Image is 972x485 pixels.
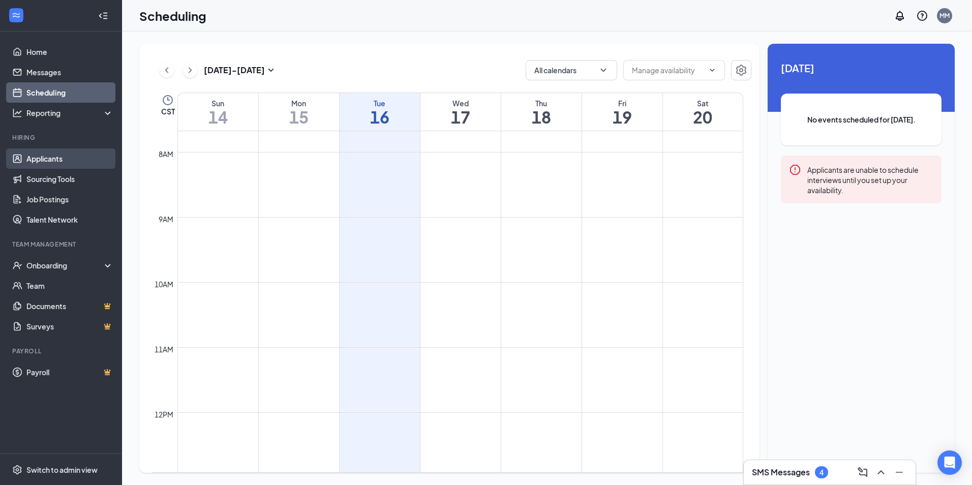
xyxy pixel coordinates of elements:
[12,240,111,249] div: Team Management
[731,60,751,80] button: Settings
[501,98,582,108] div: Thu
[11,10,21,20] svg: WorkstreamLogo
[735,64,747,76] svg: Settings
[891,464,907,480] button: Minimize
[26,465,98,475] div: Switch to admin view
[819,468,824,477] div: 4
[259,93,339,131] a: September 15, 2025
[98,11,108,21] svg: Collapse
[153,279,175,290] div: 10am
[162,94,174,106] svg: Clock
[26,62,113,82] a: Messages
[26,260,105,270] div: Onboarding
[582,108,662,126] h1: 19
[893,466,905,478] svg: Minimize
[157,148,175,160] div: 8am
[663,98,743,108] div: Sat
[178,93,258,131] a: September 14, 2025
[663,108,743,126] h1: 20
[12,465,22,475] svg: Settings
[873,464,889,480] button: ChevronUp
[26,42,113,62] a: Home
[939,11,950,20] div: MM
[501,93,582,131] a: September 18, 2025
[12,133,111,142] div: Hiring
[26,316,113,337] a: SurveysCrown
[937,450,962,475] div: Open Intercom Messenger
[12,260,22,270] svg: UserCheck
[178,98,258,108] div: Sun
[875,466,887,478] svg: ChevronUp
[259,98,339,108] div: Mon
[894,10,906,22] svg: Notifications
[708,66,716,74] svg: ChevronDown
[12,108,22,118] svg: Analysis
[420,108,501,126] h1: 17
[12,347,111,355] div: Payroll
[663,93,743,131] a: September 20, 2025
[789,164,801,176] svg: Error
[598,65,609,75] svg: ChevronDown
[526,60,617,80] button: All calendarsChevronDown
[153,409,175,420] div: 12pm
[259,108,339,126] h1: 15
[139,7,206,24] h1: Scheduling
[855,464,871,480] button: ComposeMessage
[162,64,172,76] svg: ChevronLeft
[159,63,174,78] button: ChevronLeft
[501,108,582,126] h1: 18
[26,108,114,118] div: Reporting
[781,60,941,76] span: [DATE]
[26,296,113,316] a: DocumentsCrown
[26,276,113,296] a: Team
[26,82,113,103] a: Scheduling
[632,65,704,76] input: Manage availability
[26,362,113,382] a: PayrollCrown
[26,209,113,230] a: Talent Network
[340,98,420,108] div: Tue
[183,63,198,78] button: ChevronRight
[26,148,113,169] a: Applicants
[178,108,258,126] h1: 14
[340,93,420,131] a: September 16, 2025
[265,64,277,76] svg: SmallChevronDown
[420,93,501,131] a: September 17, 2025
[26,189,113,209] a: Job Postings
[157,214,175,225] div: 9am
[801,114,921,125] span: No events scheduled for [DATE].
[857,466,869,478] svg: ComposeMessage
[807,164,933,195] div: Applicants are unable to schedule interviews until you set up your availability.
[153,344,175,355] div: 11am
[340,108,420,126] h1: 16
[916,10,928,22] svg: QuestionInfo
[582,93,662,131] a: September 19, 2025
[161,106,175,116] span: CST
[185,64,195,76] svg: ChevronRight
[26,169,113,189] a: Sourcing Tools
[420,98,501,108] div: Wed
[204,65,265,76] h3: [DATE] - [DATE]
[582,98,662,108] div: Fri
[752,467,810,478] h3: SMS Messages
